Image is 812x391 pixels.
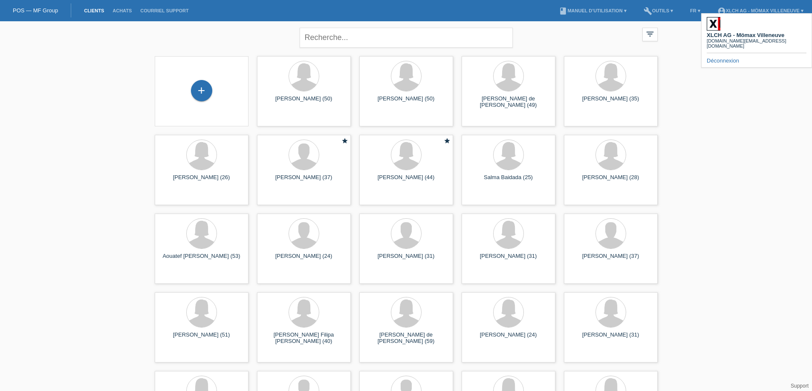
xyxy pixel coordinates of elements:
[300,28,513,48] input: Recherche...
[366,253,446,266] div: [PERSON_NAME] (31)
[468,253,549,266] div: [PERSON_NAME] (31)
[571,174,651,188] div: [PERSON_NAME] (28)
[571,95,651,109] div: [PERSON_NAME] (35)
[645,29,655,39] i: filter_list
[264,253,344,266] div: [PERSON_NAME] (24)
[264,331,344,345] div: [PERSON_NAME] Filipa [PERSON_NAME] (40)
[717,7,726,15] i: account_circle
[559,7,567,15] i: book
[341,137,348,144] i: star
[468,95,549,109] div: [PERSON_NAME] de [PERSON_NAME] (49)
[366,174,446,188] div: [PERSON_NAME] (44)
[108,8,136,13] a: Achats
[571,253,651,266] div: [PERSON_NAME] (37)
[264,95,344,109] div: [PERSON_NAME] (50)
[80,8,108,13] a: Clients
[366,95,446,109] div: [PERSON_NAME] (50)
[686,8,705,13] a: FR ▾
[555,8,630,13] a: bookManuel d’utilisation ▾
[644,7,652,15] i: build
[707,17,720,31] img: 46423_square.png
[571,331,651,345] div: [PERSON_NAME] (31)
[713,8,808,13] a: account_circleXLCH AG - Mömax Villeneuve ▾
[162,253,242,266] div: Aouatef [PERSON_NAME] (53)
[162,331,242,345] div: [PERSON_NAME] (51)
[136,8,193,13] a: Courriel Support
[444,137,451,144] i: star
[707,38,806,49] div: [DOMAIN_NAME][EMAIL_ADDRESS][DOMAIN_NAME]
[639,8,677,13] a: buildOutils ▾
[366,331,446,345] div: [PERSON_NAME] de [PERSON_NAME] (59)
[707,57,739,64] a: Déconnexion
[468,331,549,345] div: [PERSON_NAME] (24)
[707,32,784,38] b: XLCH AG - Mömax Villeneuve
[791,383,809,389] a: Support
[468,174,549,188] div: Salma Baidada (25)
[191,83,212,98] div: Enregistrer le client
[13,7,58,14] a: POS — MF Group
[162,174,242,188] div: [PERSON_NAME] (26)
[264,174,344,188] div: [PERSON_NAME] (37)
